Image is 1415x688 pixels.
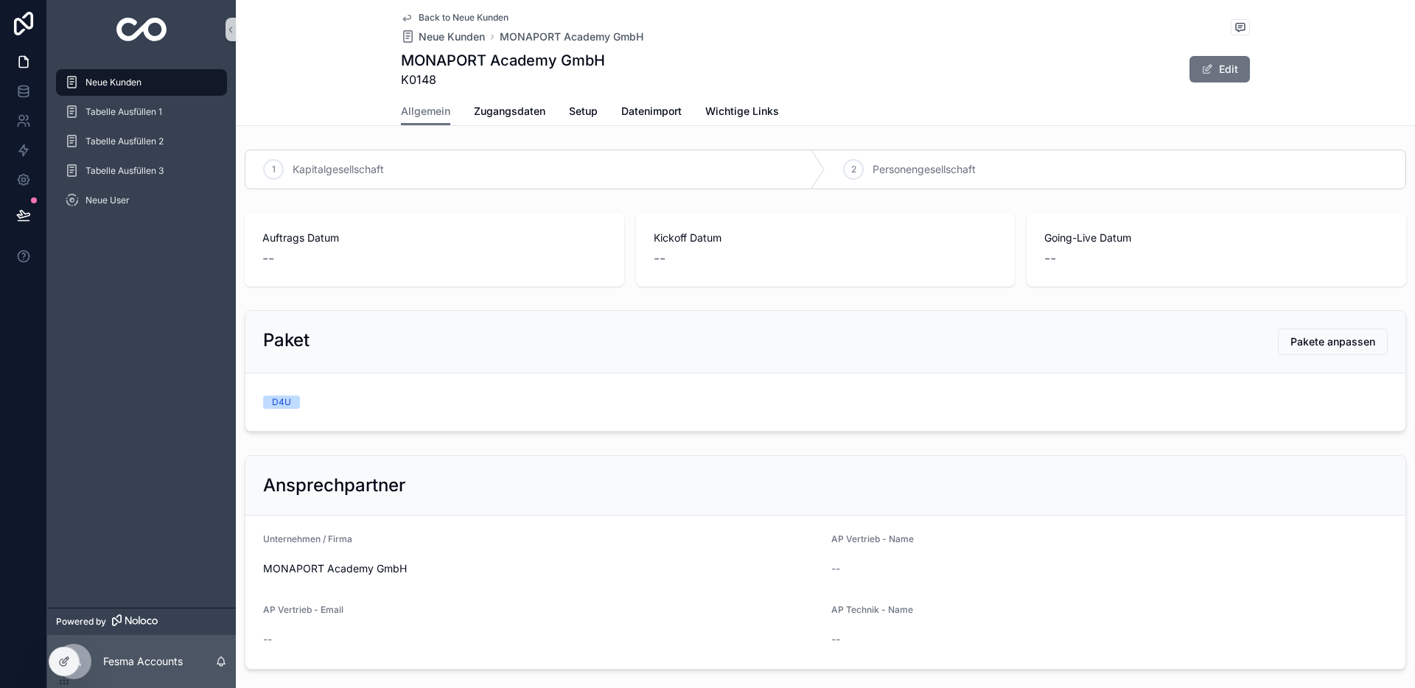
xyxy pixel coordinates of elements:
[401,50,605,71] h1: MONAPORT Academy GmbH
[47,608,236,635] a: Powered by
[263,474,405,497] h2: Ansprechpartner
[85,136,164,147] span: Tabelle Ausfüllen 2
[569,104,598,119] span: Setup
[85,77,141,88] span: Neue Kunden
[262,231,607,245] span: Auftrags Datum
[401,29,485,44] a: Neue Kunden
[263,604,343,615] span: AP Vertrieb - Email
[263,632,272,647] span: --
[1290,334,1375,349] span: Pakete anpassen
[500,29,643,44] a: MONAPORT Academy GmbH
[831,604,913,615] span: AP Technik - Name
[569,98,598,127] a: Setup
[272,396,291,409] div: D4U
[419,29,485,44] span: Neue Kunden
[262,248,274,269] span: --
[873,162,976,177] span: Personengesellschaft
[474,104,545,119] span: Zugangsdaten
[654,248,665,269] span: --
[56,128,227,155] a: Tabelle Ausfüllen 2
[401,98,450,126] a: Allgemein
[85,165,164,177] span: Tabelle Ausfüllen 3
[474,98,545,127] a: Zugangsdaten
[263,329,310,352] h2: Paket
[103,654,183,669] p: Fesma Accounts
[1278,329,1388,355] button: Pakete anpassen
[263,533,352,544] span: Unternehmen / Firma
[1044,231,1388,245] span: Going-Live Datum
[401,12,509,24] a: Back to Neue Kunden
[116,18,167,41] img: App logo
[831,533,914,544] span: AP Vertrieb - Name
[56,69,227,96] a: Neue Kunden
[401,104,450,119] span: Allgemein
[419,12,509,24] span: Back to Neue Kunden
[654,231,998,245] span: Kickoff Datum
[705,98,779,127] a: Wichtige Links
[621,98,682,127] a: Datenimport
[56,187,227,214] a: Neue User
[851,164,856,175] span: 2
[1189,56,1250,83] button: Edit
[401,71,605,88] span: K0148
[1044,248,1056,269] span: --
[85,106,162,118] span: Tabelle Ausfüllen 1
[56,99,227,125] a: Tabelle Ausfüllen 1
[56,158,227,184] a: Tabelle Ausfüllen 3
[47,59,236,233] div: scrollable content
[293,162,384,177] span: Kapitalgesellschaft
[831,561,840,576] span: --
[56,616,106,628] span: Powered by
[85,194,130,206] span: Neue User
[272,164,276,175] span: 1
[263,561,820,576] span: MONAPORT Academy GmbH
[705,104,779,119] span: Wichtige Links
[621,104,682,119] span: Datenimport
[831,632,840,647] span: --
